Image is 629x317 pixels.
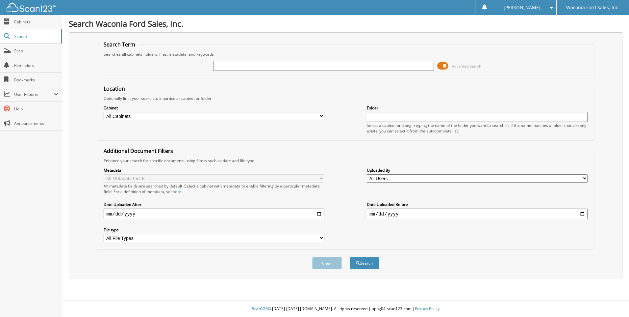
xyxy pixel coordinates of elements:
input: end [367,209,588,219]
span: User Reports [14,92,54,97]
span: Advanced Search [452,64,481,69]
label: Folder [367,105,588,111]
label: Cabinet [104,105,324,111]
label: Date Uploaded Before [367,202,588,207]
span: Scan [14,48,59,54]
span: Search [14,34,58,39]
button: Search [350,257,379,269]
h1: Search Waconia Ford Sales, Inc. [69,18,622,29]
div: All metadata fields are searched by default. Select a cabinet with metadata to enable filtering b... [104,183,324,194]
button: Clear [312,257,342,269]
img: scan123-logo-white.svg [7,3,56,12]
label: Uploaded By [367,167,588,173]
span: Reminders [14,63,59,68]
a: here [173,189,181,194]
span: Bookmarks [14,77,59,83]
span: Announcements [14,121,59,126]
span: Cabinets [14,19,59,25]
input: start [104,209,324,219]
div: Optionally limit your search to a particular cabinet or folder [100,96,591,101]
label: Metadata [104,167,324,173]
div: Enhance your search for specific documents using filters such as date and file type. [100,158,591,163]
span: Help [14,106,59,112]
span: Scan123 [252,306,268,311]
legend: Search Term [100,41,138,48]
div: Searches all cabinets, folders, files, metadata, and keywords [100,51,591,57]
legend: Additional Document Filters [100,147,176,155]
div: Select a cabinet and begin typing the name of the folder you want to search in. If the name match... [367,123,588,134]
label: Date Uploaded After [104,202,324,207]
a: Privacy Policy [415,306,440,311]
label: File type [104,227,324,233]
div: © [DATE]-[DATE] [DOMAIN_NAME]. All rights reserved | appg04-scan123-com | [62,301,629,317]
legend: Location [100,85,128,92]
span: Waconia Ford Sales, Inc. [566,6,619,10]
span: [PERSON_NAME] [504,6,541,10]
